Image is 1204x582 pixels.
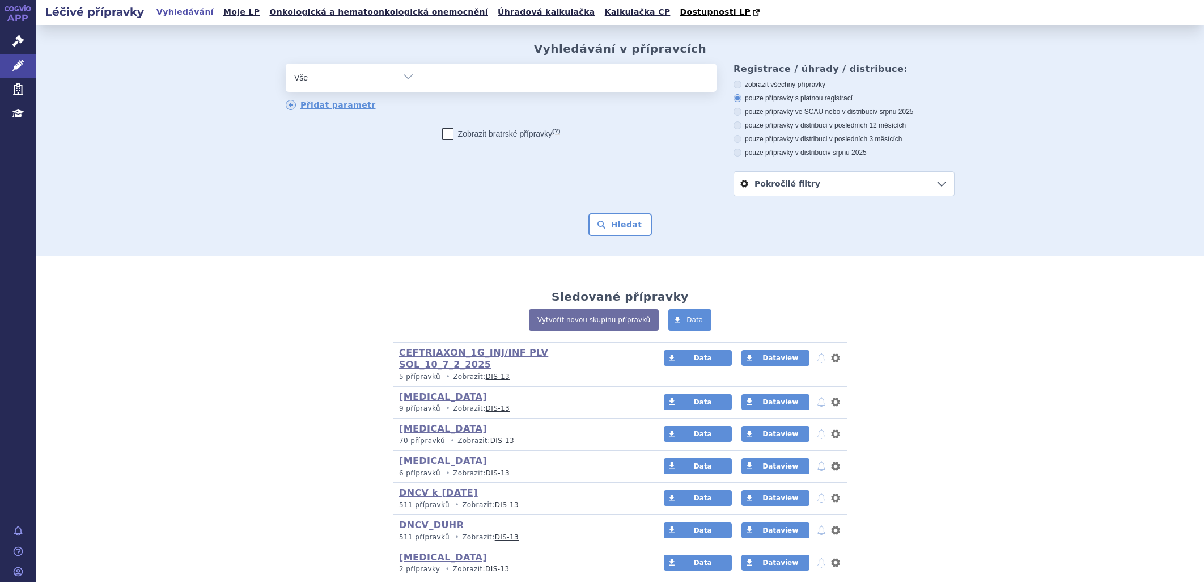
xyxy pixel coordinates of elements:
[286,100,376,110] a: Přidat parametr
[664,394,732,410] a: Data
[741,490,809,506] a: Dataview
[399,501,450,509] span: 511 přípravků
[694,354,712,362] span: Data
[762,354,798,362] span: Dataview
[443,469,453,478] i: •
[588,213,652,236] button: Hledat
[816,351,827,365] button: notifikace
[486,404,510,412] a: DIS-13
[762,526,798,534] span: Dataview
[399,423,487,434] a: [MEDICAL_DATA]
[762,559,798,567] span: Dataview
[830,491,841,505] button: nastavení
[664,555,732,571] a: Data
[443,564,453,574] i: •
[694,526,712,534] span: Data
[680,7,751,16] span: Dostupnosti LP
[830,395,841,409] button: nastavení
[830,427,841,441] button: nastavení
[220,5,263,20] a: Moje LP
[399,552,487,563] a: [MEDICAL_DATA]
[816,556,827,570] button: notifikace
[452,533,462,542] i: •
[486,469,510,477] a: DIS-13
[442,128,561,140] label: Zobrazit bratrské přípravky
[694,398,712,406] span: Data
[664,522,732,538] a: Data
[399,404,642,414] p: Zobrazit:
[266,5,491,20] a: Onkologická a hematoonkologická onemocnění
[399,372,642,382] p: Zobrazit:
[741,522,809,538] a: Dataview
[399,404,440,412] span: 9 přípravků
[452,500,462,510] i: •
[399,373,440,381] span: 5 přípravků
[762,430,798,438] span: Dataview
[399,437,445,445] span: 70 přípravků
[741,458,809,474] a: Dataview
[399,533,642,542] p: Zobrazit:
[830,524,841,537] button: nastavení
[827,149,866,157] span: v srpnu 2025
[741,426,809,442] a: Dataview
[686,316,703,324] span: Data
[664,458,732,474] a: Data
[734,94,955,103] label: pouze přípravky s platnou registrací
[741,350,809,366] a: Dataview
[664,426,732,442] a: Data
[443,404,453,414] i: •
[552,290,689,303] h2: Sledované přípravky
[399,391,487,402] a: [MEDICAL_DATA]
[399,520,464,530] a: DNCV_DUHR
[694,494,712,502] span: Data
[694,559,712,567] span: Data
[816,395,827,409] button: notifikace
[816,524,827,537] button: notifikace
[762,494,798,502] span: Dataview
[399,533,450,541] span: 511 přípravků
[734,121,955,130] label: pouze přípravky v distribuci v posledních 12 měsících
[664,350,732,366] a: Data
[830,459,841,473] button: nastavení
[668,309,711,331] a: Data
[399,347,548,370] a: CEFTRIAXON_1G_INJ/INF PLV SOL_10_7_2_2025
[694,462,712,470] span: Data
[676,5,765,20] a: Dostupnosti LP
[741,555,809,571] a: Dataview
[734,172,954,196] a: Pokročilé filtry
[399,564,642,574] p: Zobrazit:
[399,487,478,498] a: DNCV k [DATE]
[399,469,642,478] p: Zobrazit:
[485,565,509,573] a: DIS-13
[874,108,913,116] span: v srpnu 2025
[399,565,440,573] span: 2 přípravky
[601,5,674,20] a: Kalkulačka CP
[495,501,519,509] a: DIS-13
[816,491,827,505] button: notifikace
[529,309,659,331] a: Vytvořit novou skupinu přípravků
[443,372,453,382] i: •
[830,556,841,570] button: nastavení
[694,430,712,438] span: Data
[762,398,798,406] span: Dataview
[447,436,457,446] i: •
[486,373,510,381] a: DIS-13
[664,490,732,506] a: Data
[495,533,519,541] a: DIS-13
[534,42,707,56] h2: Vyhledávání v přípravcích
[741,394,809,410] a: Dataview
[734,80,955,89] label: zobrazit všechny přípravky
[494,5,599,20] a: Úhradová kalkulačka
[153,5,217,20] a: Vyhledávání
[490,437,514,445] a: DIS-13
[762,462,798,470] span: Dataview
[830,351,841,365] button: nastavení
[734,148,955,157] label: pouze přípravky v distribuci
[399,456,487,466] a: [MEDICAL_DATA]
[552,128,560,135] abbr: (?)
[399,469,440,477] span: 6 přípravků
[816,427,827,441] button: notifikace
[399,500,642,510] p: Zobrazit:
[734,107,955,116] label: pouze přípravky ve SCAU nebo v distribuci
[816,459,827,473] button: notifikace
